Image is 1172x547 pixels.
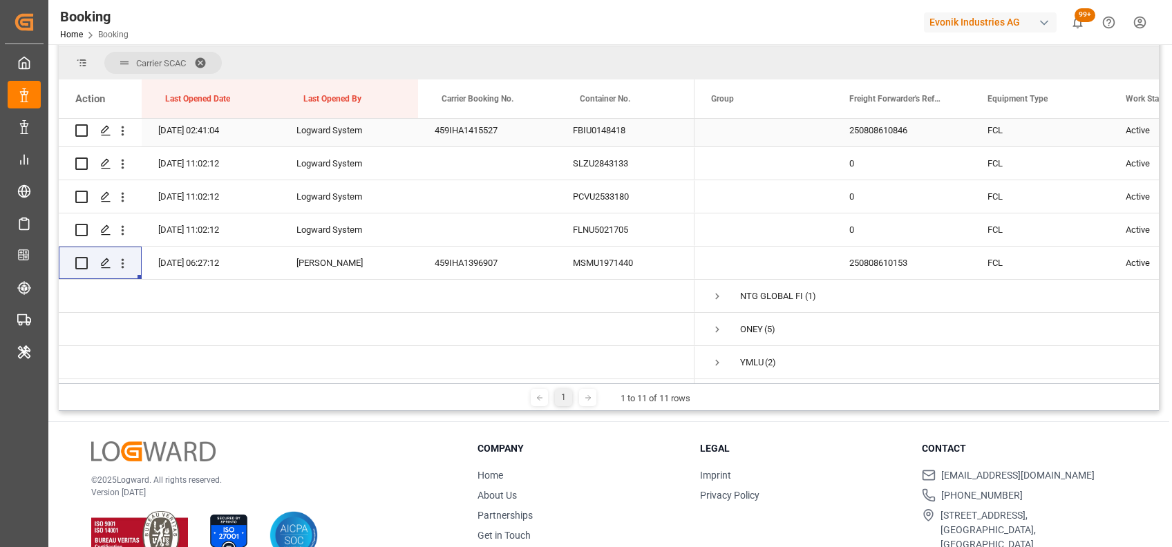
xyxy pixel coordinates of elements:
div: FCL [971,247,1109,279]
span: Last Opened By [303,94,361,104]
div: FBIU0148418 [556,114,694,146]
a: Privacy Policy [700,490,759,501]
div: PCVU2533180 [556,180,694,213]
div: FCL [971,114,1109,146]
a: Partnerships [478,510,533,521]
div: Press SPACE to select this row. [59,280,694,313]
div: Press SPACE to select this row. [59,313,694,346]
div: 459IHA1396907 [418,247,556,279]
h3: Company [478,441,682,456]
a: Get in Touch [478,530,531,541]
p: Version [DATE] [91,486,443,499]
div: Action [75,93,105,105]
div: Logward System [280,147,418,180]
span: (2) [765,347,776,378]
a: Imprint [700,470,731,481]
button: Evonik Industries AG [924,9,1062,35]
div: Evonik Industries AG [924,12,1057,32]
span: Equipment Type [987,94,1048,104]
button: show 339 new notifications [1062,7,1093,38]
p: © 2025 Logward. All rights reserved. [91,474,443,486]
div: [DATE] 11:02:12 [142,147,280,180]
div: FLNU5021705 [556,213,694,246]
div: [DATE] 02:41:04 [142,114,280,146]
div: 0 [833,180,971,213]
div: Logward System [280,180,418,213]
div: 459IHA1415527 [418,114,556,146]
div: Booking [60,6,129,27]
div: Logward System [280,114,418,146]
a: Home [478,470,503,481]
div: FCL [971,213,1109,246]
button: Help Center [1093,7,1124,38]
div: YMLU [740,347,764,378]
div: Logward System [280,213,418,246]
span: Work Status [1126,94,1171,104]
h3: Contact [922,441,1126,456]
div: Press SPACE to select this row. [59,114,694,147]
a: About Us [478,490,517,501]
img: Logward Logo [91,441,216,461]
span: Freight Forwarder's Reference No. [849,94,942,104]
span: Container No. [580,94,630,104]
div: ONEY [740,314,763,345]
div: [DATE] 11:02:12 [142,180,280,213]
a: Home [60,30,83,39]
div: 250808610846 [833,114,971,146]
div: FCL [971,147,1109,180]
div: 0 [833,147,971,180]
span: (1) [805,280,816,312]
span: [PHONE_NUMBER] [941,488,1023,503]
div: NTG GLOBAL FINLAND OY [740,280,804,312]
span: [EMAIL_ADDRESS][DOMAIN_NAME] [941,468,1095,483]
div: [DATE] 06:27:12 [142,247,280,279]
div: 0 [833,213,971,246]
span: Carrier SCAC [136,58,186,68]
div: FCL [971,180,1109,213]
h3: Legal [700,441,905,456]
span: 99+ [1075,8,1095,22]
div: [PERSON_NAME] [280,247,418,279]
div: MSMU1971440 [556,247,694,279]
div: 250808610153 [833,247,971,279]
div: Press SPACE to select this row. [59,180,694,213]
div: Press SPACE to select this row. [59,346,694,379]
div: 1 [555,389,572,406]
div: [DATE] 11:02:12 [142,213,280,246]
span: (5) [764,314,775,345]
span: Group [711,94,734,104]
div: 1 to 11 of 11 rows [621,392,690,405]
div: SLZU2843133 [556,147,694,180]
span: Carrier Booking No. [442,94,513,104]
div: Press SPACE to select this row. [59,147,694,180]
div: Press SPACE to select this row. [59,247,694,280]
span: Last Opened Date [165,94,230,104]
div: Press SPACE to select this row. [59,213,694,247]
